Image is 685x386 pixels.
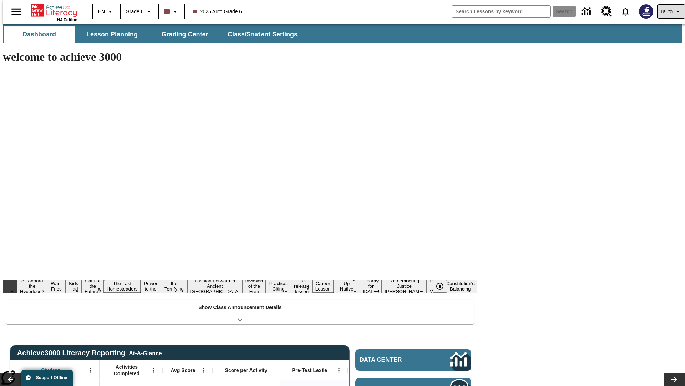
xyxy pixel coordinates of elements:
button: Open Menu [85,365,96,376]
a: Data Center [577,2,597,21]
a: Notifications [616,2,635,21]
div: Home [31,3,77,22]
button: Slide 6 Solar Power to the People [141,274,161,298]
button: Open Menu [198,365,209,376]
input: search field [452,6,550,17]
div: At-A-Glance [129,349,162,357]
span: Grading Center [161,30,208,39]
span: Activities Completed [103,364,150,377]
a: Resource Center, Will open in new tab [597,2,616,21]
span: Grade 6 [126,8,144,15]
span: Achieve3000 Literacy Reporting [17,349,162,357]
span: Pre-Test Lexile [292,367,328,373]
button: Slide 9 The Invasion of the Free CD [243,272,266,301]
span: EN [98,8,105,15]
span: NJ Edition [57,18,77,22]
div: SubNavbar [3,26,304,43]
h1: welcome to achieve 3000 [3,50,477,64]
button: Dashboard [4,26,75,43]
div: Pause [433,280,454,293]
button: Slide 5 The Last Homesteaders [104,280,141,293]
button: Open side menu [6,1,27,22]
button: Lesson carousel, Next [664,373,685,386]
button: Slide 8 Fashion Forward in Ancient Rome [187,277,243,295]
a: Data Center [355,349,471,371]
span: Avg Score [171,367,195,373]
button: Slide 14 Hooray for Constitution Day! [360,277,382,295]
button: Slide 1 All Aboard the Hyperloop? [17,277,47,295]
button: Grade: Grade 6, Select a grade [123,5,156,18]
div: SubNavbar [3,24,682,43]
button: Grading Center [149,26,220,43]
button: Slide 16 Point of View [427,277,443,295]
a: Home [31,3,77,18]
span: Tauto [660,8,673,15]
button: Slide 4 Cars of the Future? [82,277,104,295]
button: Class color is dark brown. Change class color [161,5,182,18]
span: Data Center [360,356,426,363]
button: Class/Student Settings [222,26,303,43]
button: Slide 12 Career Lesson [313,280,334,293]
button: Slide 17 The Constitution's Balancing Act [443,274,477,298]
span: Support Offline [36,375,67,380]
button: Slide 13 Cooking Up Native Traditions [334,274,360,298]
button: Open Menu [148,365,159,376]
button: Slide 15 Remembering Justice O'Connor [382,277,427,295]
button: Language: EN, Select a language [95,5,118,18]
span: 2025 Auto Grade 6 [193,8,242,15]
button: Slide 11 Pre-release lesson [291,277,313,295]
span: Student [41,367,60,373]
span: Dashboard [22,30,56,39]
div: Show Class Announcement Details [6,300,474,324]
button: Open Menu [334,365,344,376]
button: Lesson Planning [76,26,148,43]
button: Slide 2 Do You Want Fries With That? [47,269,65,303]
button: Select a new avatar [635,2,658,21]
p: Show Class Announcement Details [198,304,282,311]
button: Slide 10 Mixed Practice: Citing Evidence [266,274,291,298]
span: Class/Student Settings [228,30,298,39]
button: Support Offline [21,370,73,386]
img: Avatar [639,4,653,19]
button: Slide 7 Attack of the Terrifying Tomatoes [161,274,187,298]
button: Slide 3 Dirty Jobs Kids Had To Do [66,269,82,303]
span: Lesson Planning [86,30,138,39]
span: Score per Activity [225,367,268,373]
button: Pause [433,280,447,293]
button: Profile/Settings [658,5,685,18]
